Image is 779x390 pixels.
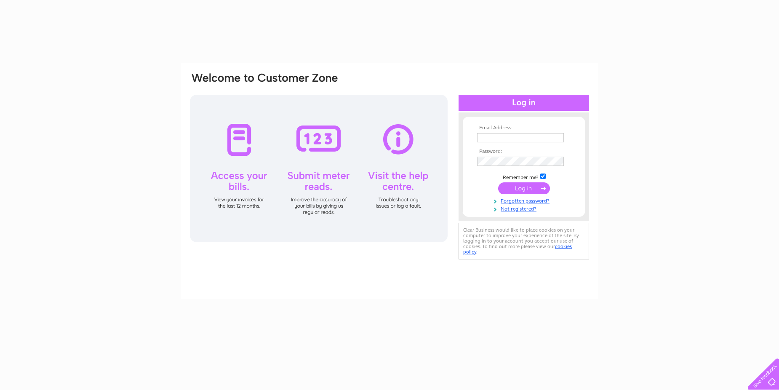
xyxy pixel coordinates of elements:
[475,125,573,131] th: Email Address:
[475,172,573,181] td: Remember me?
[477,196,573,204] a: Forgotten password?
[498,182,550,194] input: Submit
[463,243,572,255] a: cookies policy
[475,149,573,155] th: Password:
[459,223,589,259] div: Clear Business would like to place cookies on your computer to improve your experience of the sit...
[477,204,573,212] a: Not registered?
